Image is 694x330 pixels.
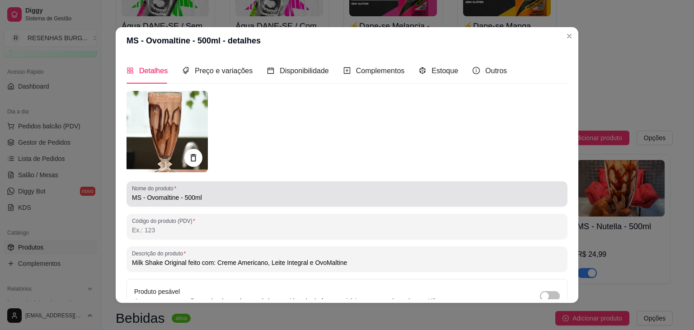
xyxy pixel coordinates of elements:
span: Complementos [356,67,405,75]
span: info-circle [473,67,480,74]
span: appstore [127,67,134,74]
img: produto [127,91,208,172]
span: Disponibilidade [280,67,329,75]
span: Detalhes [139,67,168,75]
label: Código do produto (PDV) [132,217,198,225]
p: Ao marcar essa opção o valor do produto será desconsiderado da forma unitária e começará a valer ... [134,297,459,306]
span: Estoque [431,67,458,75]
span: Preço e variações [195,67,253,75]
header: MS - Ovomaltine - 500ml - detalhes [116,27,578,54]
label: Descrição do produto [132,250,189,257]
input: Nome do produto [132,193,562,202]
span: plus-square [343,67,351,74]
span: tags [182,67,189,74]
label: Produto pesável [134,288,180,295]
label: Nome do produto [132,184,179,192]
input: Descrição do produto [132,258,562,267]
button: Close [562,29,577,43]
input: Código do produto (PDV) [132,226,562,235]
span: code-sandbox [419,67,426,74]
span: calendar [267,67,274,74]
span: Outros [485,67,507,75]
